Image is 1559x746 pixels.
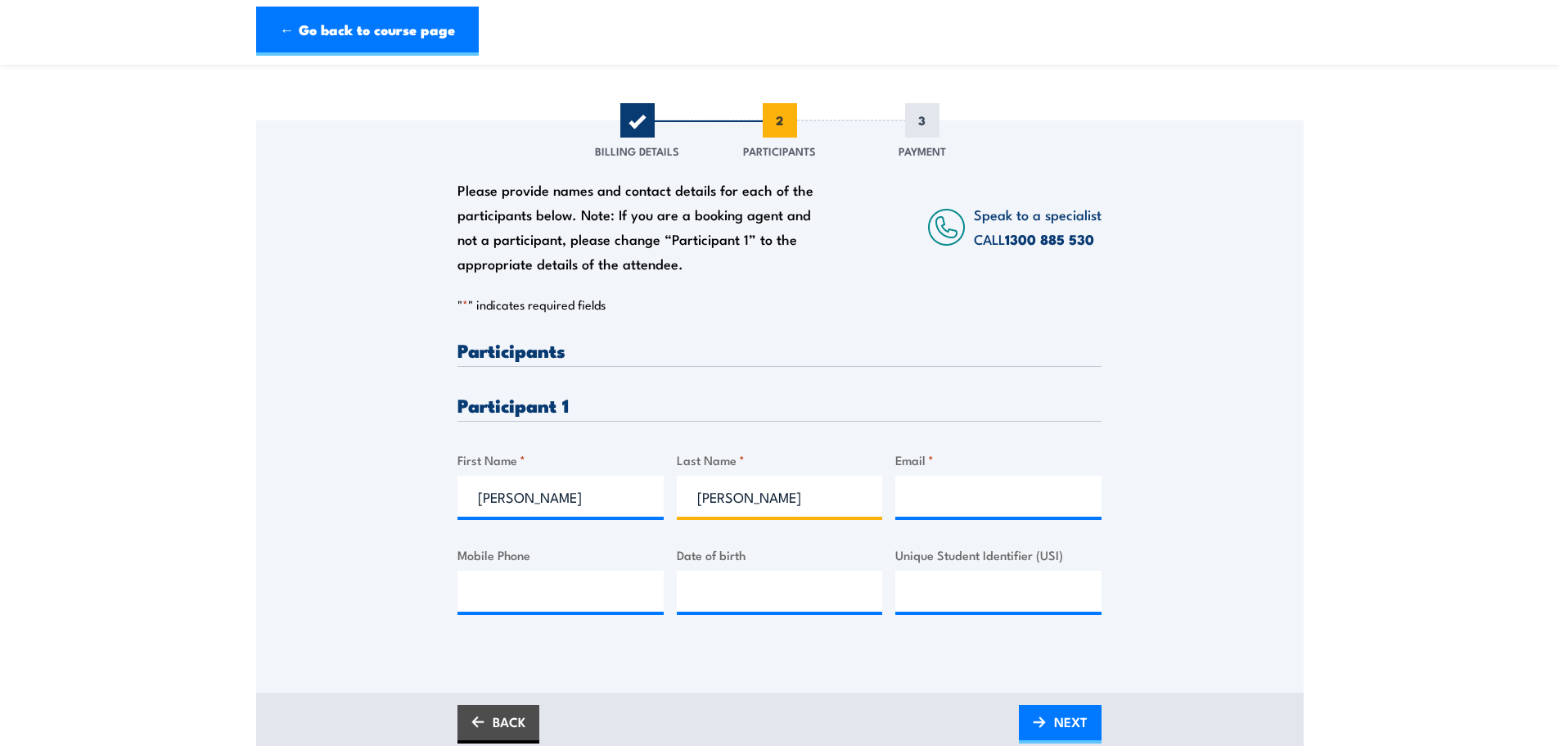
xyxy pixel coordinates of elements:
a: BACK [457,705,539,744]
span: Participants [743,142,816,159]
span: 2 [763,103,797,138]
span: Speak to a specialist CALL [974,204,1102,249]
label: Mobile Phone [457,545,664,564]
a: ← Go back to course page [256,7,479,56]
span: 1 [620,103,655,138]
div: Please provide names and contact details for each of the participants below. Note: If you are a b... [457,178,829,276]
label: Email [895,450,1102,469]
label: First Name [457,450,664,469]
span: 3 [905,103,939,138]
h3: Participants [457,341,1102,359]
label: Unique Student Identifier (USI) [895,545,1102,564]
span: Billing Details [595,142,679,159]
a: NEXT [1019,705,1102,744]
span: NEXT [1054,700,1088,744]
label: Last Name [677,450,883,469]
a: 1300 885 530 [1005,228,1094,250]
h3: Participant 1 [457,396,1102,414]
span: Payment [899,142,946,159]
label: Date of birth [677,545,883,564]
p: " " indicates required fields [457,296,1102,313]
